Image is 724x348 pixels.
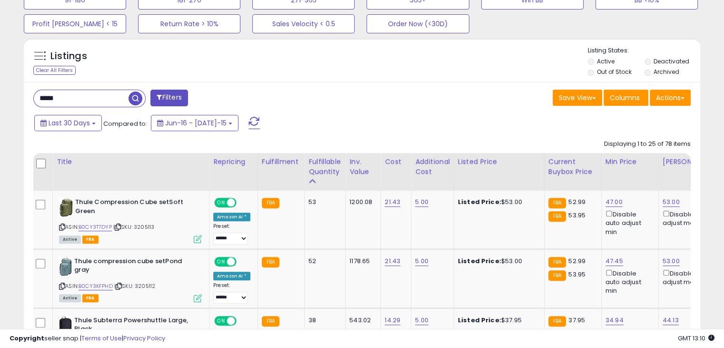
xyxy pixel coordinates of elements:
div: Repricing [213,157,254,167]
button: Filters [150,90,188,106]
a: 44.13 [663,316,679,325]
b: Thule compression cube setPond gray [74,257,190,277]
button: Sales Velocity < 0.5 [252,14,355,33]
div: Min Price [605,157,655,167]
a: 47.45 [605,256,623,266]
div: Cost [385,157,407,167]
img: 41oMW8T1PnL._SL40_.jpg [59,198,73,217]
div: Additional Cost [415,157,450,177]
span: ON [215,257,227,266]
span: ON [215,317,227,325]
div: ASIN: [59,198,202,242]
span: Compared to: [103,119,147,128]
button: Order Now (<30D) [367,14,469,33]
span: Last 30 Days [49,118,90,128]
div: Title [57,157,205,167]
span: 52.99 [568,197,585,206]
span: FBA [82,235,99,244]
div: Current Buybox Price [548,157,597,177]
b: Listed Price: [458,197,501,206]
small: FBA [262,257,279,267]
label: Out of Stock [597,68,632,76]
div: $53.00 [458,198,537,206]
img: 41F1B4cCXML._SL40_.jpg [59,257,72,276]
span: OFF [235,257,250,266]
div: Inv. value [349,157,377,177]
b: Thule Subterra Powershuttle Large, Black [74,316,190,336]
div: Clear All Filters [33,66,76,75]
button: Last 30 Days [34,115,102,131]
div: 52 [308,257,338,266]
div: Listed Price [458,157,540,167]
a: 34.94 [605,316,624,325]
div: 1200.08 [349,198,373,206]
div: [PERSON_NAME] [663,157,719,167]
button: Return Rate > 10% [138,14,240,33]
strong: Copyright [10,334,44,343]
b: Listed Price: [458,256,501,266]
div: Amazon AI * [213,272,250,280]
div: 543.02 [349,316,373,325]
a: 5.00 [415,197,428,207]
div: ASIN: [59,257,202,301]
span: 53.95 [568,211,585,220]
div: Disable auto adjust min [605,209,651,236]
span: All listings currently available for purchase on Amazon [59,294,81,302]
small: FBA [548,198,566,208]
button: Actions [650,90,691,106]
small: FBA [548,270,566,281]
b: Listed Price: [458,316,501,325]
a: B0CY3KFPHD [79,282,113,290]
label: Active [597,57,615,65]
div: Disable auto adjust max [663,268,716,287]
div: Disable auto adjust max [663,209,716,227]
a: 21.43 [385,256,400,266]
button: Save View [553,90,602,106]
small: FBA [548,257,566,267]
div: 38 [308,316,338,325]
div: Fulfillment [262,157,300,167]
p: Listing States: [588,46,700,55]
div: Disable auto adjust min [605,268,651,296]
div: Displaying 1 to 25 of 78 items [604,140,691,149]
div: 1178.65 [349,257,373,266]
small: FBA [548,211,566,222]
a: 47.00 [605,197,623,207]
a: 5.00 [415,316,428,325]
a: Privacy Policy [123,334,165,343]
a: 53.00 [663,256,680,266]
label: Archived [653,68,679,76]
span: OFF [235,199,250,207]
b: Thule Compression Cube setSoft Green [75,198,191,218]
span: Jun-16 - [DATE]-15 [165,118,227,128]
img: 41HEE2g+eeL._SL40_.jpg [59,316,72,335]
span: Columns [610,93,640,102]
a: 21.43 [385,197,400,207]
div: 53 [308,198,338,206]
div: $53.00 [458,257,537,266]
small: FBA [262,316,279,327]
a: Terms of Use [81,334,122,343]
a: 5.00 [415,256,428,266]
span: 2025-08-15 13:10 GMT [678,334,714,343]
a: B0CY3T7DYP [79,223,112,231]
a: 53.00 [663,197,680,207]
span: 53.95 [568,270,585,279]
small: FBA [262,198,279,208]
a: 14.29 [385,316,400,325]
div: Amazon AI * [213,213,250,221]
span: ON [215,199,227,207]
div: $37.95 [458,316,537,325]
button: Jun-16 - [DATE]-15 [151,115,238,131]
h5: Listings [50,50,87,63]
span: | SKU: 3205113 [113,223,154,231]
button: Columns [604,90,648,106]
span: 52.99 [568,256,585,266]
span: All listings currently available for purchase on Amazon [59,235,81,244]
div: Fulfillable Quantity [308,157,341,177]
div: Preset: [213,223,250,245]
div: Preset: [213,282,250,304]
small: FBA [548,316,566,327]
button: Profit [PERSON_NAME] < 15 [24,14,126,33]
span: FBA [82,294,99,302]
